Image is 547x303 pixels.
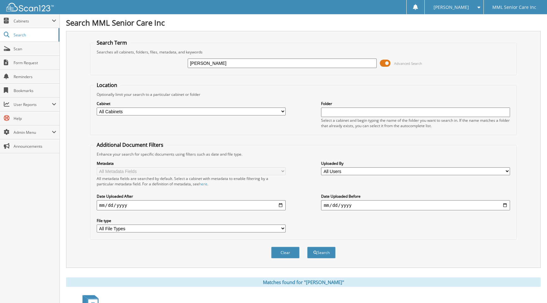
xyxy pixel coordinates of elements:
[14,130,52,135] span: Admin Menu
[14,46,56,52] span: Scan
[321,161,510,166] label: Uploaded By
[321,200,510,210] input: end
[307,247,336,258] button: Search
[6,3,54,11] img: scan123-logo-white.svg
[14,60,56,65] span: Form Request
[271,247,300,258] button: Clear
[94,151,513,157] div: Enhance your search for specific documents using filters such as date and file type.
[394,61,422,66] span: Advanced Search
[14,74,56,79] span: Reminders
[94,92,513,97] div: Optionally limit your search to a particular cabinet or folder
[199,181,207,187] a: here
[97,161,286,166] label: Metadata
[94,141,167,148] legend: Additional Document Filters
[14,32,55,38] span: Search
[14,144,56,149] span: Announcements
[97,176,286,187] div: All metadata fields are searched by default. Select a cabinet with metadata to enable filtering b...
[434,5,469,9] span: [PERSON_NAME]
[14,102,52,107] span: User Reports
[14,88,56,93] span: Bookmarks
[14,18,52,24] span: Cabinets
[94,82,120,89] legend: Location
[97,218,286,223] label: File type
[94,49,513,55] div: Searches all cabinets, folders, files, metadata, and keywords
[321,101,510,106] label: Folder
[492,5,536,9] span: MML Senior Care Inc
[66,277,541,287] div: Matches found for "[PERSON_NAME]"
[97,101,286,106] label: Cabinet
[321,118,510,128] div: Select a cabinet and begin typing the name of the folder you want to search in. If the name match...
[321,194,510,199] label: Date Uploaded Before
[97,200,286,210] input: start
[14,116,56,121] span: Help
[94,39,130,46] legend: Search Term
[97,194,286,199] label: Date Uploaded After
[66,17,541,28] h1: Search MML Senior Care Inc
